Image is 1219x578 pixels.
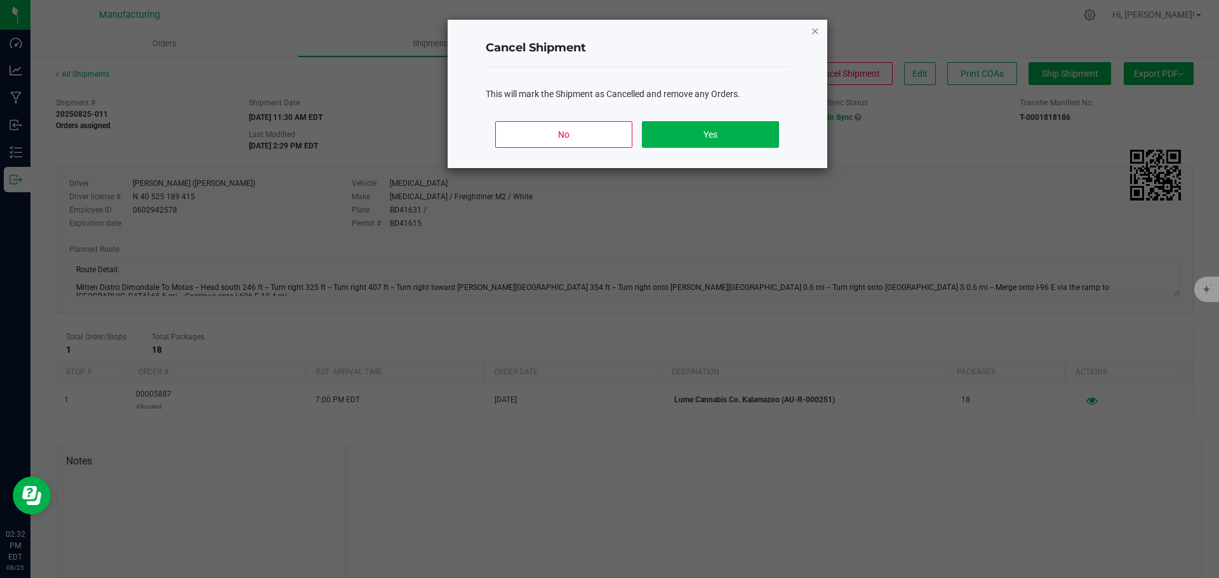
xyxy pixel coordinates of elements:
[811,23,820,38] button: Close
[486,40,789,56] h4: Cancel Shipment
[486,88,789,101] p: This will mark the Shipment as Cancelled and remove any Orders.
[642,121,778,148] button: Yes
[13,476,51,515] iframe: Resource center
[495,121,632,148] button: No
